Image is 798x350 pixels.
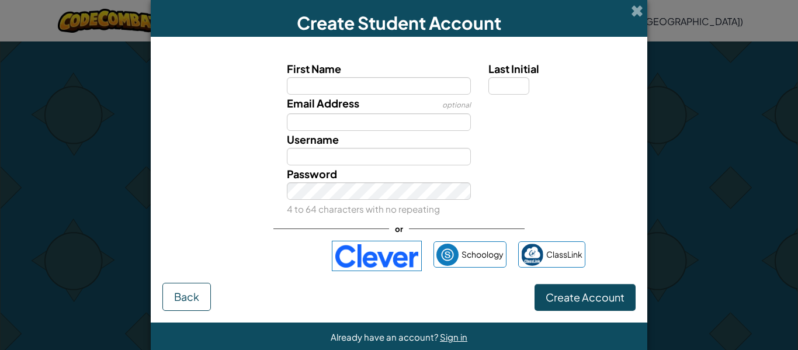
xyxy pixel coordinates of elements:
span: Already have an account? [331,331,440,342]
span: First Name [287,62,341,75]
button: Back [162,283,211,311]
img: schoology.png [436,244,459,266]
span: or [389,220,409,237]
small: 4 to 64 characters with no repeating [287,203,440,214]
span: Password [287,167,337,181]
img: classlink-logo-small.png [521,244,543,266]
span: Create Account [546,290,624,304]
span: Email Address [287,96,359,110]
span: ClassLink [546,246,582,263]
span: Create Student Account [297,12,501,34]
button: Create Account [535,284,636,311]
iframe: Sign in with Google Button [207,243,326,269]
span: Last Initial [488,62,539,75]
span: Schoology [462,246,504,263]
img: clever-logo-blue.png [332,241,422,271]
a: Sign in [440,331,467,342]
span: Back [174,290,199,303]
span: Username [287,133,339,146]
span: optional [442,101,471,109]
